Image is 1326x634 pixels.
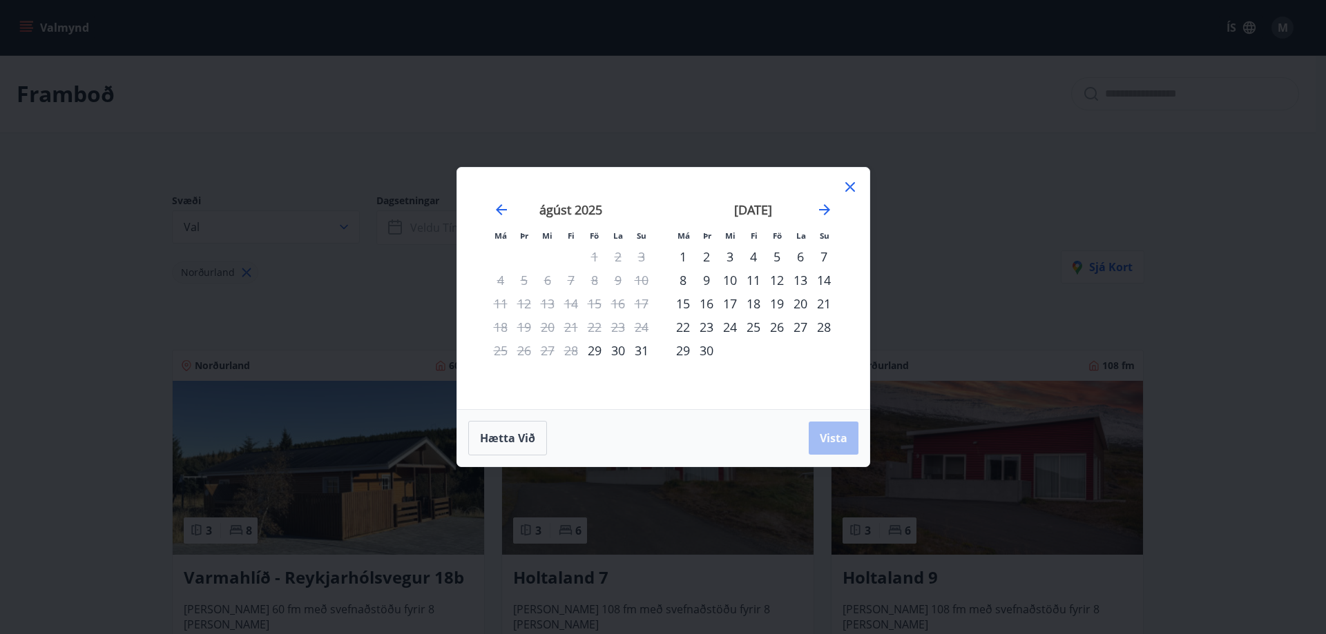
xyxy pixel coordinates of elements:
div: 13 [789,268,812,292]
small: Má [494,230,507,241]
div: 12 [765,268,789,292]
td: Choose mánudagur, 15. september 2025 as your check-in date. It’s available. [671,292,695,315]
td: Not available. sunnudagur, 24. ágúst 2025 [630,315,653,339]
td: Not available. þriðjudagur, 12. ágúst 2025 [512,292,536,315]
td: Choose föstudagur, 26. september 2025 as your check-in date. It’s available. [765,315,789,339]
div: 15 [671,292,695,315]
small: Su [637,230,646,241]
td: Not available. föstudagur, 22. ágúst 2025 [583,315,606,339]
div: 29 [583,339,606,362]
td: Choose sunnudagur, 7. september 2025 as your check-in date. It’s available. [812,245,836,268]
td: Choose þriðjudagur, 9. september 2025 as your check-in date. It’s available. [695,268,718,292]
div: 21 [812,292,836,315]
div: Move backward to switch to the previous month. [493,201,510,218]
td: Not available. miðvikudagur, 13. ágúst 2025 [536,292,559,315]
td: Not available. mánudagur, 11. ágúst 2025 [489,292,512,315]
td: Not available. miðvikudagur, 6. ágúst 2025 [536,268,559,292]
div: 31 [630,339,653,362]
td: Choose fimmtudagur, 4. september 2025 as your check-in date. It’s available. [742,245,765,268]
small: Fö [773,230,782,241]
td: Choose miðvikudagur, 10. september 2025 as your check-in date. It’s available. [718,268,742,292]
td: Choose þriðjudagur, 30. september 2025 as your check-in date. It’s available. [695,339,718,362]
td: Choose föstudagur, 12. september 2025 as your check-in date. It’s available. [765,268,789,292]
td: Choose laugardagur, 30. ágúst 2025 as your check-in date. It’s available. [606,339,630,362]
div: 18 [742,292,765,315]
div: 11 [742,268,765,292]
div: 20 [789,292,812,315]
div: 3 [718,245,742,268]
td: Choose sunnudagur, 21. september 2025 as your check-in date. It’s available. [812,292,836,315]
td: Not available. þriðjudagur, 5. ágúst 2025 [512,268,536,292]
div: 14 [812,268,836,292]
td: Not available. laugardagur, 16. ágúst 2025 [606,292,630,315]
div: 1 [671,245,695,268]
td: Not available. sunnudagur, 17. ágúst 2025 [630,292,653,315]
td: Choose mánudagur, 8. september 2025 as your check-in date. It’s available. [671,268,695,292]
td: Not available. mánudagur, 4. ágúst 2025 [489,268,512,292]
td: Choose þriðjudagur, 23. september 2025 as your check-in date. It’s available. [695,315,718,339]
td: Choose mánudagur, 29. september 2025 as your check-in date. It’s available. [671,339,695,362]
div: 19 [765,292,789,315]
div: 6 [789,245,812,268]
td: Not available. fimmtudagur, 21. ágúst 2025 [559,315,583,339]
td: Not available. þriðjudagur, 26. ágúst 2025 [512,339,536,362]
td: Choose miðvikudagur, 3. september 2025 as your check-in date. It’s available. [718,245,742,268]
td: Choose föstudagur, 5. september 2025 as your check-in date. It’s available. [765,245,789,268]
div: 4 [742,245,765,268]
td: Choose laugardagur, 6. september 2025 as your check-in date. It’s available. [789,245,812,268]
small: Þr [520,230,528,241]
div: 10 [718,268,742,292]
div: 28 [812,315,836,339]
div: 7 [812,245,836,268]
td: Choose mánudagur, 22. september 2025 as your check-in date. It’s available. [671,315,695,339]
td: Not available. mánudagur, 25. ágúst 2025 [489,339,512,362]
td: Choose miðvikudagur, 17. september 2025 as your check-in date. It’s available. [718,292,742,315]
td: Choose þriðjudagur, 16. september 2025 as your check-in date. It’s available. [695,292,718,315]
td: Not available. laugardagur, 9. ágúst 2025 [606,268,630,292]
div: 22 [671,315,695,339]
td: Not available. þriðjudagur, 19. ágúst 2025 [512,315,536,339]
small: Þr [703,230,711,241]
td: Not available. föstudagur, 15. ágúst 2025 [583,292,606,315]
div: 29 [671,339,695,362]
strong: [DATE] [734,201,772,218]
div: 16 [695,292,718,315]
td: Choose miðvikudagur, 24. september 2025 as your check-in date. It’s available. [718,315,742,339]
div: Calendar [474,184,853,393]
td: Choose föstudagur, 19. september 2025 as your check-in date. It’s available. [765,292,789,315]
td: Not available. sunnudagur, 10. ágúst 2025 [630,268,653,292]
small: Mi [725,230,736,241]
td: Not available. laugardagur, 2. ágúst 2025 [606,245,630,268]
div: 24 [718,315,742,339]
td: Not available. föstudagur, 1. ágúst 2025 [583,245,606,268]
td: Not available. mánudagur, 18. ágúst 2025 [489,315,512,339]
td: Choose fimmtudagur, 11. september 2025 as your check-in date. It’s available. [742,268,765,292]
div: 27 [789,315,812,339]
td: Choose laugardagur, 27. september 2025 as your check-in date. It’s available. [789,315,812,339]
td: Choose sunnudagur, 31. ágúst 2025 as your check-in date. It’s available. [630,339,653,362]
td: Not available. fimmtudagur, 7. ágúst 2025 [559,268,583,292]
td: Choose föstudagur, 29. ágúst 2025 as your check-in date. It’s available. [583,339,606,362]
td: Not available. miðvikudagur, 27. ágúst 2025 [536,339,559,362]
div: 30 [606,339,630,362]
div: 25 [742,315,765,339]
div: 9 [695,268,718,292]
small: Fö [590,230,599,241]
div: 17 [718,292,742,315]
div: 5 [765,245,789,268]
div: 30 [695,339,718,362]
td: Not available. miðvikudagur, 20. ágúst 2025 [536,315,559,339]
td: Choose sunnudagur, 28. september 2025 as your check-in date. It’s available. [812,315,836,339]
div: 8 [671,268,695,292]
td: Choose fimmtudagur, 25. september 2025 as your check-in date. It’s available. [742,315,765,339]
div: 26 [765,315,789,339]
td: Not available. föstudagur, 8. ágúst 2025 [583,268,606,292]
div: 2 [695,245,718,268]
div: 23 [695,315,718,339]
small: La [796,230,806,241]
td: Not available. fimmtudagur, 28. ágúst 2025 [559,339,583,362]
small: Fi [568,230,575,241]
td: Not available. sunnudagur, 3. ágúst 2025 [630,245,653,268]
td: Choose laugardagur, 13. september 2025 as your check-in date. It’s available. [789,268,812,292]
td: Choose sunnudagur, 14. september 2025 as your check-in date. It’s available. [812,268,836,292]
